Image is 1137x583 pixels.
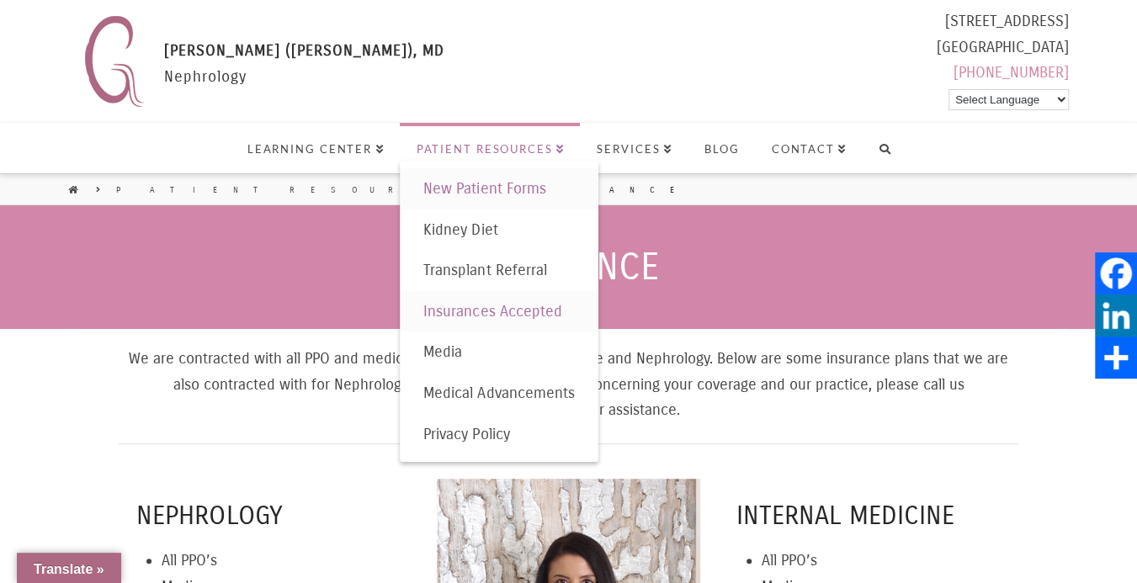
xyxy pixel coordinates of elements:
[423,425,509,443] span: Privacy Policy
[231,123,400,173] a: Learning Center
[937,86,1069,114] div: Powered by
[400,168,599,209] a: New Patient Forms
[400,291,599,332] a: Insurances Accepted
[755,123,863,173] a: Contact
[77,8,151,114] img: Nephrology
[1095,294,1137,337] a: LinkedIn
[423,342,462,361] span: Media
[400,331,599,373] a: Media
[423,384,574,402] span: Medical Advancements
[34,562,104,576] span: Translate »
[1095,252,1137,294] a: Facebook
[164,41,444,60] span: [PERSON_NAME] ([PERSON_NAME]), MD
[417,144,565,155] span: Patient Resources
[954,63,1069,82] a: [PHONE_NUMBER]
[423,220,497,239] span: Kidney Diet
[948,89,1069,110] select: Language Translate Widget
[597,144,672,155] span: Services
[688,123,755,173] a: Blog
[400,209,599,251] a: Kidney Diet
[704,144,740,155] span: Blog
[119,346,1018,423] p: We are contracted with all PPO and medicare plans for Internal Medicine and Nephrology. Below are...
[580,123,688,173] a: Services
[136,498,401,534] h4: Nephrology
[508,184,690,196] a: Insurance
[400,373,599,414] a: Medical Advancements
[247,144,385,155] span: Learning Center
[400,414,599,455] a: Privacy Policy
[400,123,581,173] a: Patient Resources
[736,498,1001,534] h4: Internal Medicine
[423,302,561,321] span: Insurances Accepted
[772,144,847,155] span: Contact
[116,184,470,196] a: Patient Resources
[423,179,545,198] span: New Patient Forms
[937,8,1069,93] div: [STREET_ADDRESS] [GEOGRAPHIC_DATA]
[164,38,444,114] div: Nephrology
[400,250,599,291] a: Transplant Referral
[423,261,546,279] span: Transplant Referral
[162,548,401,574] li: All PPO’s
[762,548,1001,574] li: All PPO’s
